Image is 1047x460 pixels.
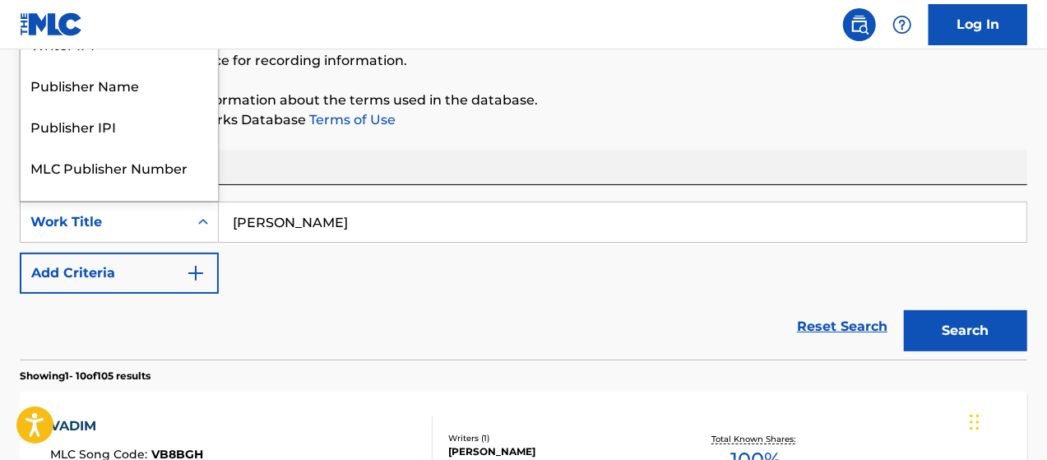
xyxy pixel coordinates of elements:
[20,202,1027,360] form: Search Form
[843,8,876,41] a: Public Search
[965,381,1047,460] iframe: Chat Widget
[20,91,1027,110] p: Please for more information about the terms used in the database.
[929,4,1027,45] a: Log In
[965,381,1047,460] div: Виджет чата
[886,8,919,41] div: Help
[21,105,218,146] div: Publisher IPI
[712,433,800,445] p: Total Known Shares:
[970,397,980,447] div: Перетащить
[448,444,672,459] div: [PERSON_NAME]
[20,12,83,36] img: MLC Logo
[448,432,672,444] div: Writers ( 1 )
[306,112,396,128] a: Terms of Use
[50,416,203,436] div: VADIM
[186,263,206,283] img: 9d2ae6d4665cec9f34b9.svg
[20,369,151,383] p: Showing 1 - 10 of 105 results
[20,110,1027,130] p: Please review the Musical Works Database
[21,146,218,188] div: MLC Publisher Number
[20,51,1027,71] p: It is not an authoritative source for recording information.
[21,188,218,229] div: Work Title
[21,64,218,105] div: Publisher Name
[20,253,219,294] button: Add Criteria
[892,15,912,35] img: help
[30,212,178,232] div: Work Title
[850,15,869,35] img: search
[789,309,896,345] a: Reset Search
[904,310,1027,351] button: Search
